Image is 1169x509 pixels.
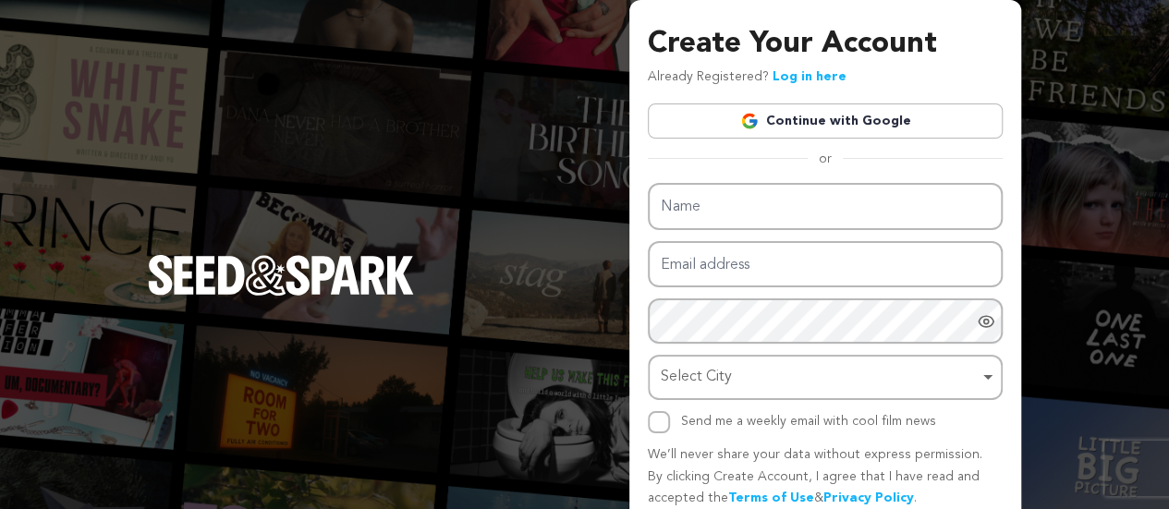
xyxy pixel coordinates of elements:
h3: Create Your Account [648,22,1003,67]
p: Already Registered? [648,67,846,89]
a: Privacy Policy [823,491,914,504]
input: Name [648,183,1003,230]
a: Terms of Use [728,491,814,504]
label: Send me a weekly email with cool film news [681,415,936,428]
img: Google logo [740,112,759,130]
input: Email address [648,241,1003,288]
a: Show password as plain text. Warning: this will display your password on the screen. [977,312,995,331]
span: or [808,150,843,168]
a: Log in here [773,70,846,83]
img: Seed&Spark Logo [148,255,414,296]
div: Select City [661,364,979,391]
a: Seed&Spark Homepage [148,255,414,333]
a: Continue with Google [648,103,1003,139]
